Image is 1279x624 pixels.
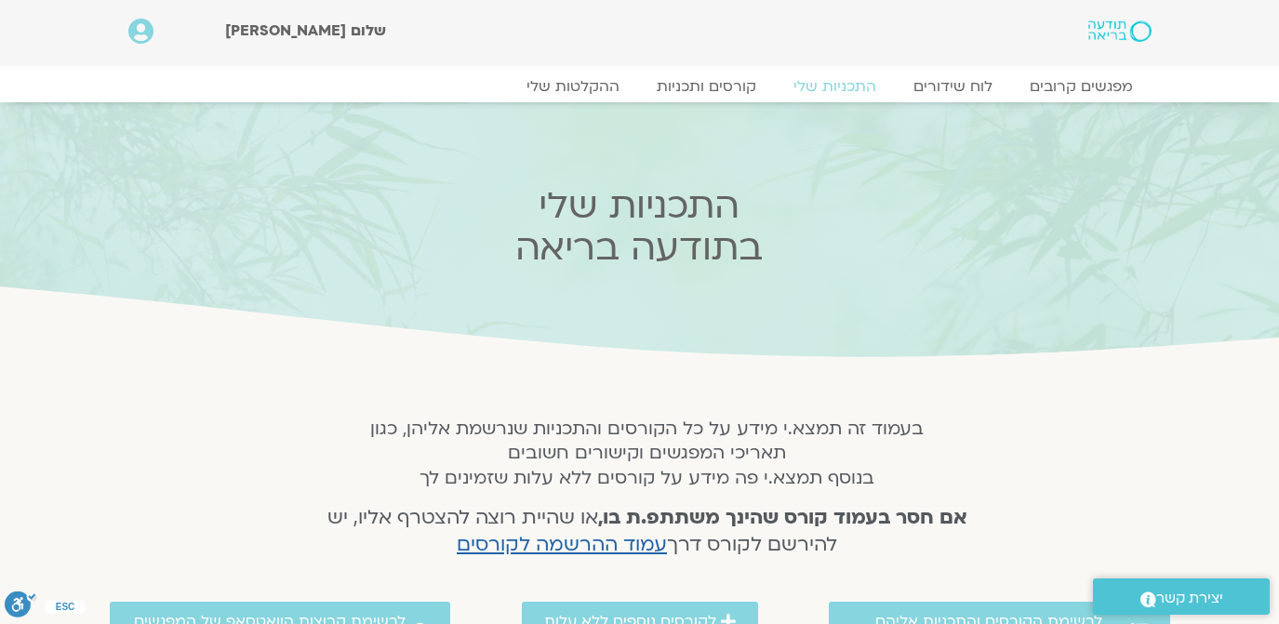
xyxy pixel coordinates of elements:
h4: או שהיית רוצה להצטרף אליו, יש להירשם לקורס דרך [302,505,992,559]
a: התכניות שלי [775,77,895,96]
a: לוח שידורים [895,77,1011,96]
span: יצירת קשר [1156,586,1223,611]
h5: בעמוד זה תמצא.י מידע על כל הקורסים והתכניות שנרשמת אליהן, כגון תאריכי המפגשים וקישורים חשובים בנו... [302,417,992,490]
h2: התכניות שלי בתודעה בריאה [274,185,1004,269]
a: יצירת קשר [1093,578,1270,615]
a: מפגשים קרובים [1011,77,1152,96]
a: עמוד ההרשמה לקורסים [457,531,667,558]
a: ההקלטות שלי [508,77,638,96]
strong: אם חסר בעמוד קורס שהינך משתתפ.ת בו, [598,504,967,531]
a: קורסים ותכניות [638,77,775,96]
span: שלום [PERSON_NAME] [225,20,386,41]
nav: Menu [128,77,1152,96]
